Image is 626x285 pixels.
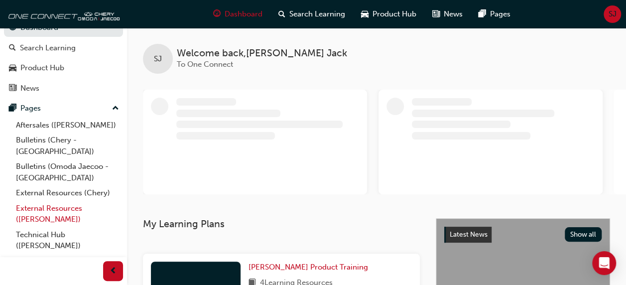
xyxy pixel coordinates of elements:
[177,60,233,69] span: To One Connect
[9,44,16,53] span: search-icon
[12,254,123,269] a: All Pages
[205,4,270,24] a: guage-iconDashboard
[9,64,16,73] span: car-icon
[450,230,488,239] span: Latest News
[609,8,617,20] span: SJ
[12,227,123,254] a: Technical Hub ([PERSON_NAME])
[278,8,285,20] span: search-icon
[249,262,372,273] a: [PERSON_NAME] Product Training
[12,118,123,133] a: Aftersales ([PERSON_NAME])
[361,8,369,20] span: car-icon
[213,8,221,20] span: guage-icon
[5,4,120,24] img: oneconnect
[110,265,117,278] span: prev-icon
[4,99,123,118] button: Pages
[353,4,424,24] a: car-iconProduct Hub
[20,62,64,74] div: Product Hub
[479,8,486,20] span: pages-icon
[9,104,16,113] span: pages-icon
[444,8,463,20] span: News
[270,4,353,24] a: search-iconSearch Learning
[592,251,616,275] div: Open Intercom Messenger
[12,133,123,159] a: Bulletins (Chery - [GEOGRAPHIC_DATA])
[225,8,262,20] span: Dashboard
[9,84,16,93] span: news-icon
[12,201,123,227] a: External Resources ([PERSON_NAME])
[444,227,602,243] a: Latest NewsShow all
[604,5,621,23] button: SJ
[12,185,123,201] a: External Resources (Chery)
[373,8,416,20] span: Product Hub
[4,79,123,98] a: News
[490,8,510,20] span: Pages
[112,102,119,115] span: up-icon
[424,4,471,24] a: news-iconNews
[20,83,39,94] div: News
[20,103,41,114] div: Pages
[4,39,123,57] a: Search Learning
[12,159,123,185] a: Bulletins (Omoda Jaecoo - [GEOGRAPHIC_DATA])
[249,263,368,272] span: [PERSON_NAME] Product Training
[432,8,440,20] span: news-icon
[471,4,518,24] a: pages-iconPages
[177,48,347,59] span: Welcome back , [PERSON_NAME] Jack
[4,16,123,99] button: DashboardSearch LearningProduct HubNews
[565,227,602,242] button: Show all
[289,8,345,20] span: Search Learning
[4,59,123,77] a: Product Hub
[154,53,162,65] span: SJ
[20,42,76,54] div: Search Learning
[143,218,420,230] h3: My Learning Plans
